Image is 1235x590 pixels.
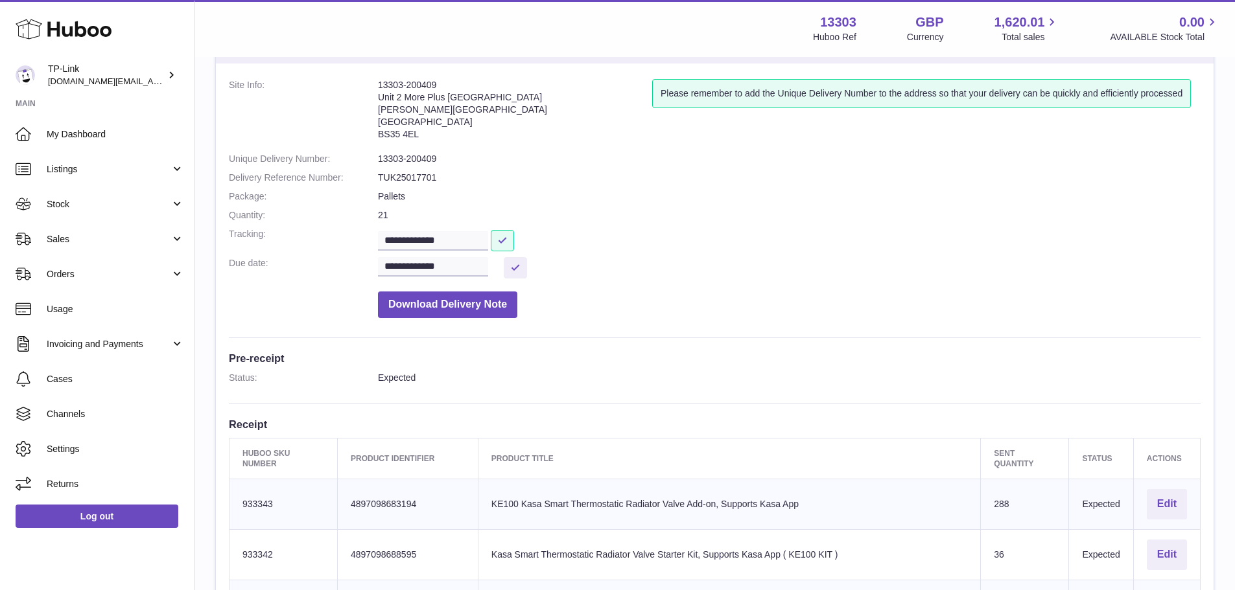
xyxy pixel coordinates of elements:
span: Cases [47,373,184,385]
div: Currency [907,31,944,43]
th: Product title [478,438,981,479]
span: Stock [47,198,171,210]
dt: Quantity: [229,209,378,221]
td: Expected [1069,479,1133,530]
strong: GBP [915,14,943,31]
th: Actions [1133,438,1200,479]
span: Channels [47,408,184,420]
dt: Package: [229,190,378,203]
td: KE100 Kasa Smart Thermostatic Radiator Valve Add-on, Supports Kasa App [478,479,981,530]
button: Download Delivery Note [378,291,517,318]
div: TP-Link [48,63,165,87]
dt: Due date: [229,257,378,278]
dt: Unique Delivery Number: [229,153,378,165]
span: Invoicing and Payments [47,338,171,350]
h3: Receipt [229,417,1201,431]
strong: 13303 [820,14,856,31]
th: Huboo SKU Number [229,438,338,479]
a: 0.00 AVAILABLE Stock Total [1110,14,1219,43]
span: Orders [47,268,171,280]
span: [DOMAIN_NAME][EMAIL_ADDRESS][DOMAIN_NAME] [48,76,258,86]
th: Status [1069,438,1133,479]
div: Huboo Ref [813,31,856,43]
td: 4897098683194 [337,479,478,530]
dd: TUK25017701 [378,172,1201,184]
span: My Dashboard [47,128,184,141]
dd: Expected [378,372,1201,384]
dd: Pallets [378,190,1201,203]
button: Edit [1147,489,1187,519]
span: Usage [47,303,184,315]
span: 1,620.01 [994,14,1045,31]
td: Expected [1069,529,1133,580]
span: 0.00 [1179,14,1205,31]
span: Settings [47,443,184,455]
div: Please remember to add the Unique Delivery Number to the address so that your delivery can be qui... [652,79,1191,108]
th: Product Identifier [337,438,478,479]
dt: Status: [229,372,378,384]
span: Total sales [1002,31,1059,43]
dt: Site Info: [229,79,378,146]
span: Listings [47,163,171,176]
td: 36 [981,529,1069,580]
span: Returns [47,478,184,490]
h3: Pre-receipt [229,351,1201,365]
td: 288 [981,479,1069,530]
dd: 13303-200409 [378,153,1201,165]
td: 933342 [229,529,338,580]
button: Edit [1147,539,1187,570]
td: 4897098688595 [337,529,478,580]
dt: Delivery Reference Number: [229,172,378,184]
img: purchase.uk@tp-link.com [16,65,35,85]
a: Log out [16,505,178,528]
td: 933343 [229,479,338,530]
span: Sales [47,233,171,245]
dt: Tracking: [229,228,378,251]
a: 1,620.01 Total sales [994,14,1060,43]
dd: 21 [378,209,1201,221]
address: 13303-200409 Unit 2 More Plus [GEOGRAPHIC_DATA] [PERSON_NAME][GEOGRAPHIC_DATA] [GEOGRAPHIC_DATA] ... [378,79,652,146]
td: Kasa Smart Thermostatic Radiator Valve Starter Kit, Supports Kasa App ( KE100 KIT ) [478,529,981,580]
th: Sent Quantity [981,438,1069,479]
span: AVAILABLE Stock Total [1110,31,1219,43]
